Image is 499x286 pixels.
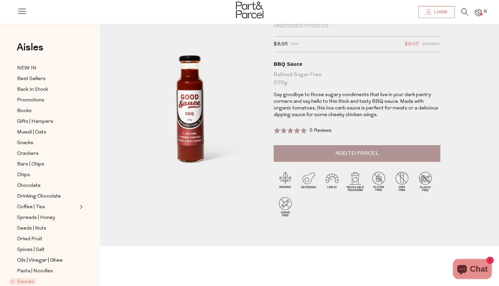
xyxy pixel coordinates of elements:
[11,278,78,286] a: Sauces
[17,171,30,179] span: Chips
[17,225,46,233] span: Seeds | Nuts
[291,40,299,49] span: RRP
[17,214,55,222] span: Spreads | Honey
[451,259,494,281] inbox-online-store-chat: Shopify online store chat
[274,40,288,49] span: $8.95
[17,107,32,115] span: Books
[17,235,42,243] span: Dried Fruit
[17,246,45,254] span: Spices | Salt
[120,23,264,193] img: BBQ Sauce
[9,278,36,285] span: Sauces
[335,150,379,157] span: Add to Parcel
[17,224,78,233] a: Seeds | Nuts
[17,182,78,190] a: Chocolate
[17,40,43,55] span: Aisles
[78,203,83,211] button: Expand/Collapse Coffee | Tea
[17,160,78,169] a: Bars | Chips
[418,6,455,18] a: Login
[17,86,48,94] span: Back In Stock
[274,195,297,218] img: P_P-ICONS-Live_Bec_V11_Sugar_Free.svg
[475,9,482,16] a: 0
[17,107,78,115] a: Books
[17,182,41,190] span: Chocolate
[17,161,44,169] span: Bars | Chips
[482,9,488,15] span: 0
[320,170,344,193] img: P_P-ICONS-Live_Bec_V11_Low_Gi.svg
[17,214,78,222] a: Spreads | Honey
[17,117,78,126] a: Gifts | Hampers
[274,92,440,118] p: Say goodbye to those sugary condiments that live in your dark pantry corners and say hello to thi...
[17,64,78,72] a: NEW IN
[414,170,437,193] img: P_P-ICONS-Live_Bec_V11_Plastic_Free.svg
[17,139,33,147] span: Snacks
[17,192,78,201] a: Drinking Chocolate
[17,85,78,94] a: Back In Stock
[17,256,78,265] a: Oils | Vinegar | Ghee
[274,145,440,162] button: Add to Parcel
[17,96,44,104] span: Promotions
[367,170,390,193] img: P_P-ICONS-Live_Bec_V11_Gluten_Free.svg
[17,42,43,59] a: Aisles
[17,257,63,265] span: Oils | Vinegar | Ghee
[274,23,440,30] div: Undivided Food Co.
[344,170,367,193] img: P_P-ICONS-Live_Bec_V11_Recyclable_Packaging.svg
[17,64,36,72] span: NEW IN
[390,170,414,193] img: P_P-ICONS-Live_Bec_V11_GMO_Free.svg
[17,203,45,211] span: Coffee | Tea
[432,9,447,15] span: Login
[17,171,78,179] a: Chips
[17,96,78,104] a: Promotions
[17,118,53,126] span: Gifts | Hampers
[17,203,78,211] a: Coffee | Tea
[405,40,419,49] span: $8.05
[17,150,78,158] a: Crackers
[17,75,78,83] a: Best Sellers
[17,75,46,83] span: Best Sellers
[17,128,78,136] a: Muesli | Oats
[274,170,297,193] img: P_P-ICONS-Live_Bec_V11_Organic.svg
[17,267,53,275] span: Pasta | Noodles
[17,139,78,147] a: Snacks
[236,2,263,18] img: Part&Parcel
[422,40,440,49] span: Members
[17,246,78,254] a: Spices | Salt
[309,128,332,133] span: 5 Reviews
[17,267,78,275] a: Pasta | Noodles
[274,71,440,87] div: Refined Sugar Free 270g
[297,170,320,193] img: P_P-ICONS-Live_Bec_V11_Ketogenic.svg
[17,193,61,201] span: Drinking Chocolate
[274,61,440,67] div: BBQ Sauce
[17,150,39,158] span: Crackers
[17,235,78,243] a: Dried Fruit
[17,128,46,136] span: Muesli | Oats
